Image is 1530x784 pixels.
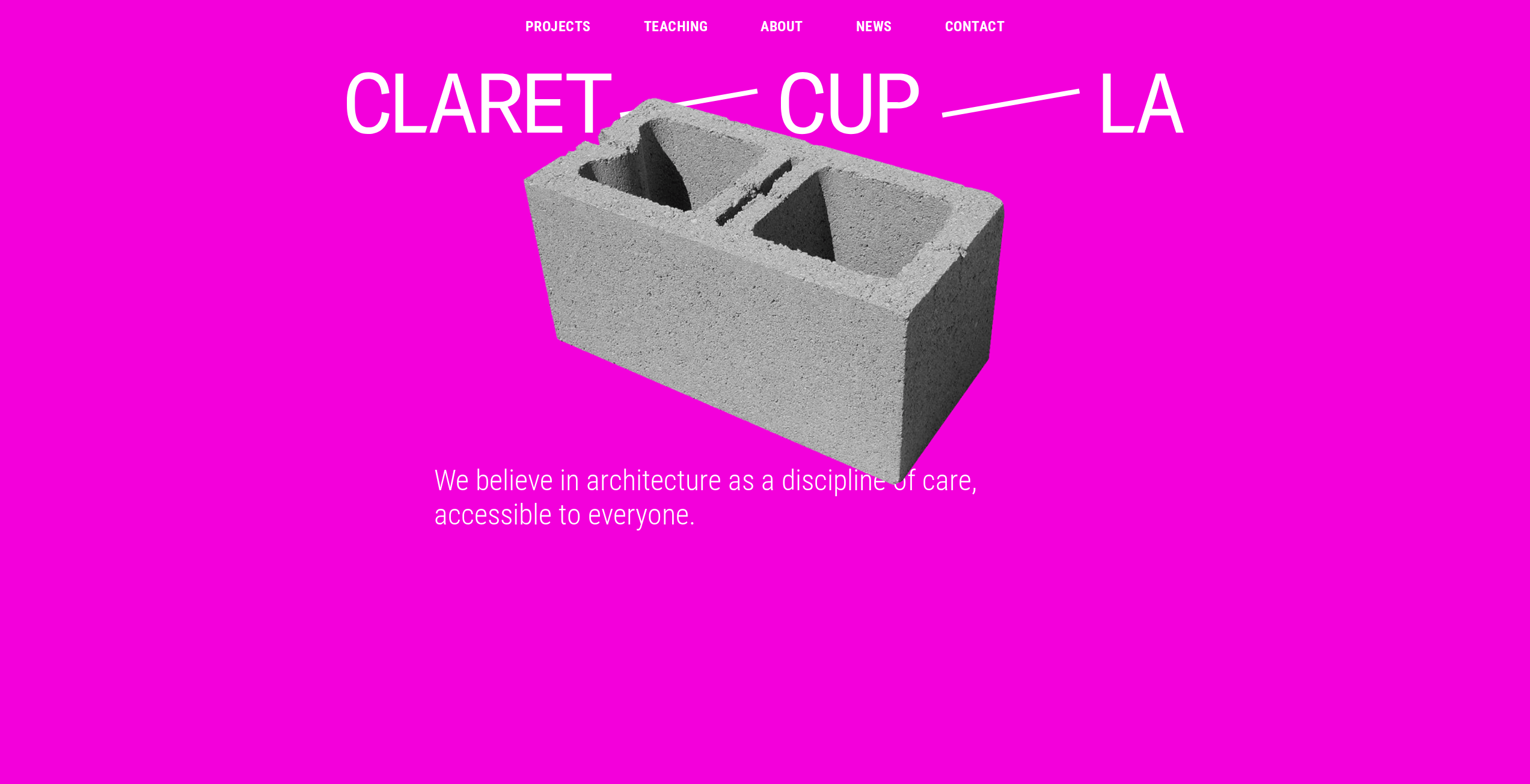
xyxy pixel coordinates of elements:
[420,463,1111,532] div: We believe in architecture as a discipline of care, accessible to everyone.
[945,19,1005,34] a: Contact
[525,19,1005,34] nav: Main Menu
[760,19,803,34] a: About
[343,96,1190,488] img: Cinder block
[856,19,892,34] a: News
[525,19,591,34] a: Projects
[644,19,708,34] a: Teaching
